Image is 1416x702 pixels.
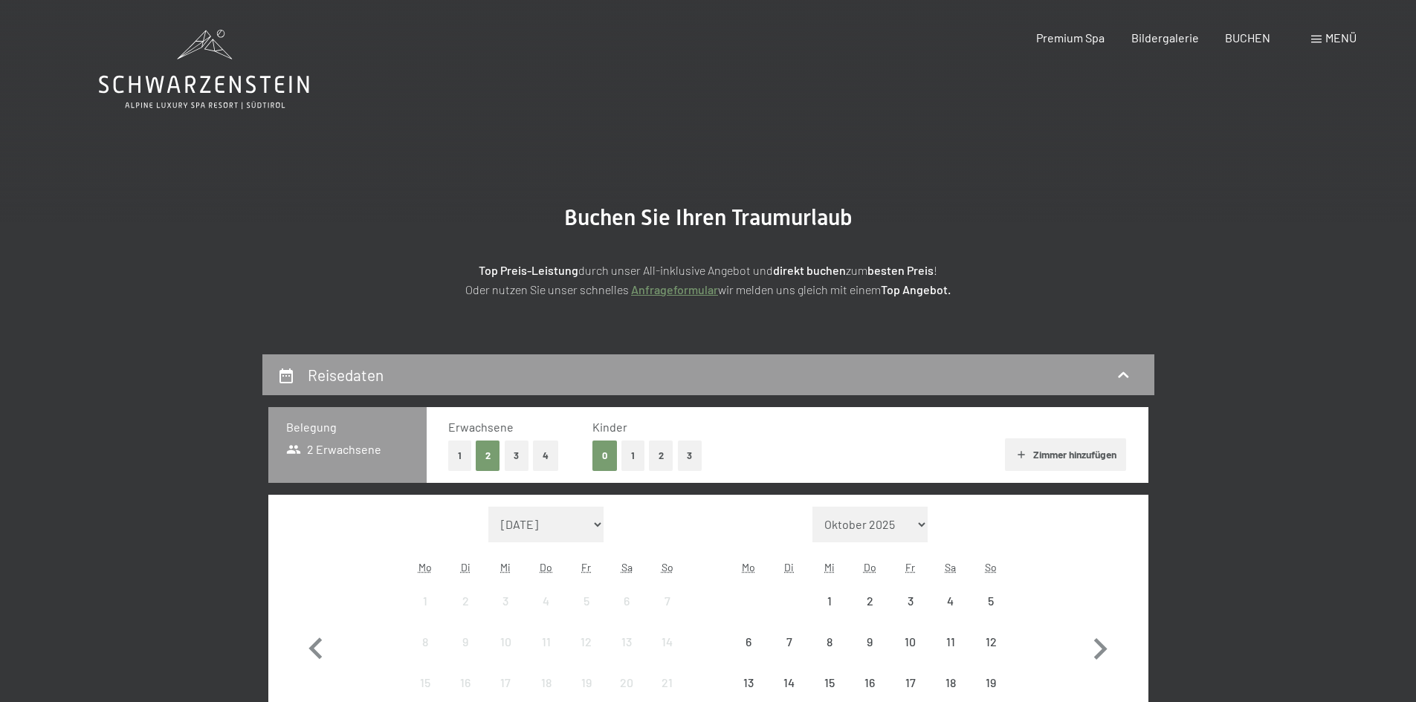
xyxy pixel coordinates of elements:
abbr: Montag [418,561,432,573]
div: Sun Oct 12 2025 [971,622,1011,662]
span: Erwachsene [448,420,514,434]
div: Anreise nicht möglich [850,581,890,621]
div: Thu Sep 04 2025 [526,581,566,621]
abbr: Donnerstag [864,561,876,573]
div: 9 [851,636,888,673]
div: Anreise nicht möglich [526,581,566,621]
button: 1 [621,441,644,471]
div: 11 [932,636,969,673]
div: Anreise nicht möglich [405,622,445,662]
div: 5 [972,595,1009,632]
abbr: Sonntag [662,561,673,573]
div: Sat Oct 04 2025 [931,581,971,621]
h2: Reisedaten [308,365,384,384]
div: Anreise nicht möglich [607,581,647,621]
div: Anreise nicht möglich [728,622,769,662]
div: 6 [608,595,645,632]
div: 7 [771,636,808,673]
div: Anreise nicht möglich [931,581,971,621]
div: 3 [891,595,928,632]
div: Sun Sep 14 2025 [647,622,687,662]
div: Anreise nicht möglich [769,622,809,662]
abbr: Freitag [905,561,915,573]
div: Thu Sep 11 2025 [526,622,566,662]
div: 13 [608,636,645,673]
div: 3 [487,595,524,632]
div: Anreise nicht möglich [971,581,1011,621]
div: Anreise nicht möglich [405,581,445,621]
a: BUCHEN [1225,30,1270,45]
a: Premium Spa [1036,30,1105,45]
div: Fri Sep 05 2025 [566,581,607,621]
abbr: Dienstag [461,561,471,573]
a: Bildergalerie [1131,30,1199,45]
div: Anreise nicht möglich [647,622,687,662]
abbr: Freitag [581,561,591,573]
div: Anreise nicht möglich [566,622,607,662]
div: Anreise nicht möglich [485,622,526,662]
div: Wed Oct 01 2025 [809,581,850,621]
div: 4 [932,595,969,632]
abbr: Samstag [945,561,956,573]
abbr: Donnerstag [540,561,552,573]
div: Mon Sep 08 2025 [405,622,445,662]
div: Thu Oct 09 2025 [850,622,890,662]
div: Sun Oct 05 2025 [971,581,1011,621]
div: Fri Sep 12 2025 [566,622,607,662]
span: 2 Erwachsene [286,441,382,458]
div: Anreise nicht möglich [890,622,930,662]
div: 12 [972,636,1009,673]
button: 0 [592,441,617,471]
div: Tue Oct 07 2025 [769,622,809,662]
div: Anreise nicht möglich [445,581,485,621]
div: Sat Sep 13 2025 [607,622,647,662]
abbr: Mittwoch [824,561,835,573]
div: 2 [851,595,888,632]
button: 3 [505,441,529,471]
button: 1 [448,441,471,471]
div: Anreise nicht möglich [647,581,687,621]
div: Tue Sep 02 2025 [445,581,485,621]
div: 12 [568,636,605,673]
div: Anreise nicht möglich [607,622,647,662]
div: Anreise nicht möglich [850,622,890,662]
div: 8 [811,636,848,673]
h3: Belegung [286,419,409,435]
a: Anfrageformular [631,282,718,296]
div: 6 [730,636,767,673]
div: Wed Sep 03 2025 [485,581,526,621]
button: 2 [476,441,500,471]
p: durch unser All-inklusive Angebot und zum ! Oder nutzen Sie unser schnelles wir melden uns gleich... [337,261,1080,299]
div: Anreise nicht möglich [890,581,930,621]
div: Anreise nicht möglich [809,581,850,621]
div: Anreise nicht möglich [526,622,566,662]
div: 14 [648,636,685,673]
button: 4 [533,441,558,471]
div: 10 [487,636,524,673]
div: Anreise nicht möglich [931,622,971,662]
div: 1 [407,595,444,632]
div: Anreise nicht möglich [566,581,607,621]
div: 11 [528,636,565,673]
div: 8 [407,636,444,673]
div: Sat Oct 11 2025 [931,622,971,662]
button: 2 [649,441,673,471]
strong: Top Preis-Leistung [479,263,578,277]
strong: Top Angebot. [881,282,951,296]
span: Kinder [592,420,627,434]
div: 7 [648,595,685,632]
strong: besten Preis [867,263,934,277]
div: Sat Sep 06 2025 [607,581,647,621]
div: 9 [447,636,484,673]
span: Menü [1325,30,1357,45]
div: Thu Oct 02 2025 [850,581,890,621]
div: Mon Oct 06 2025 [728,622,769,662]
abbr: Sonntag [985,561,997,573]
div: Fri Oct 10 2025 [890,622,930,662]
div: 10 [891,636,928,673]
div: Mon Sep 01 2025 [405,581,445,621]
div: Sun Sep 07 2025 [647,581,687,621]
